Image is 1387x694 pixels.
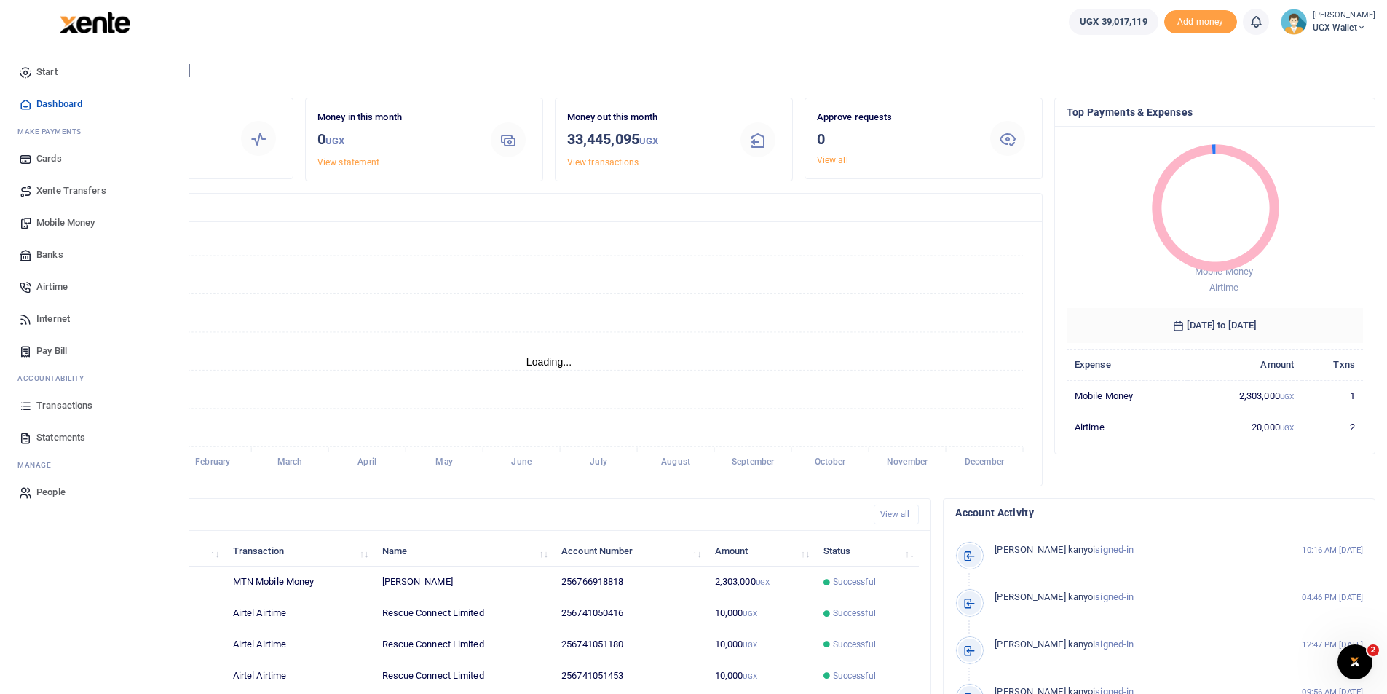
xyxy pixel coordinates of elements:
[553,661,707,692] td: 256741051453
[707,629,815,661] td: 10,000
[817,128,974,150] h3: 0
[1313,21,1375,34] span: UGX Wallet
[1302,349,1363,380] th: Txns
[874,505,920,524] a: View all
[833,638,876,651] span: Successful
[707,598,815,629] td: 10,000
[661,457,690,468] tspan: August
[553,598,707,629] td: 256741050416
[225,535,374,567] th: Transaction: activate to sort column ascending
[225,629,374,661] td: Airtel Airtime
[12,271,177,303] a: Airtime
[756,578,770,586] small: UGX
[1067,308,1363,343] h6: [DATE] to [DATE]
[374,629,553,661] td: Rescue Connect Limited
[12,335,177,367] a: Pay Bill
[277,457,303,468] tspan: March
[995,591,1095,602] span: [PERSON_NAME] kanyoi
[1063,9,1163,35] li: Wallet ballance
[225,567,374,598] td: MTN Mobile Money
[995,544,1095,555] span: [PERSON_NAME] kanyoi
[743,610,756,618] small: UGX
[374,567,553,598] td: [PERSON_NAME]
[567,128,724,152] h3: 33,445,095
[1302,591,1363,604] small: 04:46 PM [DATE]
[1280,424,1294,432] small: UGX
[707,567,815,598] td: 2,303,000
[1067,411,1188,442] td: Airtime
[1313,9,1375,22] small: [PERSON_NAME]
[965,457,1005,468] tspan: December
[833,607,876,620] span: Successful
[317,157,379,167] a: View statement
[887,457,928,468] tspan: November
[1302,380,1363,411] td: 1
[12,56,177,88] a: Start
[1188,380,1303,411] td: 2,303,000
[995,543,1271,558] p: signed-in
[68,200,1030,216] h4: Transactions Overview
[815,535,919,567] th: Status: activate to sort column ascending
[12,454,177,476] li: M
[1067,349,1188,380] th: Expense
[1080,15,1147,29] span: UGX 39,017,119
[833,669,876,682] span: Successful
[25,460,52,470] span: anage
[817,155,848,165] a: View all
[12,207,177,239] a: Mobile Money
[25,126,82,137] span: ake Payments
[12,367,177,390] li: Ac
[639,135,658,146] small: UGX
[58,16,130,27] a: logo-small logo-large logo-large
[36,216,95,230] span: Mobile Money
[317,128,475,152] h3: 0
[743,641,756,649] small: UGX
[995,590,1271,605] p: signed-in
[12,175,177,207] a: Xente Transfers
[833,575,876,588] span: Successful
[590,457,606,468] tspan: July
[12,239,177,271] a: Banks
[1164,10,1237,34] span: Add money
[553,567,707,598] td: 256766918818
[28,373,84,384] span: countability
[1281,9,1307,35] img: profile-user
[1188,349,1303,380] th: Amount
[60,12,130,33] img: logo-large
[743,672,756,680] small: UGX
[36,97,82,111] span: Dashboard
[1209,282,1238,293] span: Airtime
[526,356,572,368] text: Loading...
[1281,9,1375,35] a: profile-user [PERSON_NAME] UGX Wallet
[12,120,177,143] li: M
[1188,411,1303,442] td: 20,000
[36,280,68,294] span: Airtime
[435,457,452,468] tspan: May
[1302,411,1363,442] td: 2
[995,637,1271,652] p: signed-in
[12,303,177,335] a: Internet
[1067,380,1188,411] td: Mobile Money
[36,398,92,413] span: Transactions
[567,110,724,125] p: Money out this month
[567,157,639,167] a: View transactions
[815,457,847,468] tspan: October
[36,344,67,358] span: Pay Bill
[36,65,58,79] span: Start
[955,505,1363,521] h4: Account Activity
[325,135,344,146] small: UGX
[36,248,63,262] span: Banks
[1302,544,1363,556] small: 10:16 AM [DATE]
[1337,644,1372,679] iframe: Intercom live chat
[1302,639,1363,651] small: 12:47 PM [DATE]
[707,535,815,567] th: Amount: activate to sort column ascending
[995,639,1095,650] span: [PERSON_NAME] kanyoi
[225,661,374,692] td: Airtel Airtime
[36,485,66,500] span: People
[36,430,85,445] span: Statements
[36,312,70,326] span: Internet
[12,476,177,508] a: People
[1164,15,1237,26] a: Add money
[1367,644,1379,656] span: 2
[1164,10,1237,34] li: Toup your wallet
